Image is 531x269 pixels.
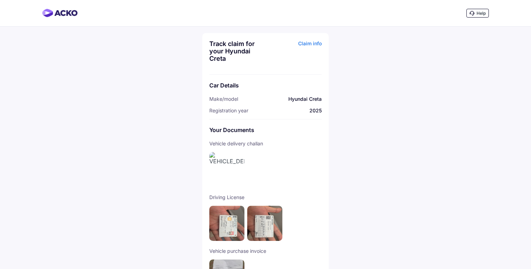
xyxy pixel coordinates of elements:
span: Hyundai Creta [288,96,322,102]
div: Track claim for your Hyundai Creta [209,40,264,62]
img: horizontal-gradient.png [42,9,78,17]
img: DL [209,206,244,241]
span: Vehicle purchase invoice [209,248,318,254]
img: VEHICLE_DELIVERY_CHALLAN [209,152,244,187]
img: DL [247,206,282,241]
span: Help [477,11,486,16]
div: Claim info [267,40,322,67]
span: 2025 [309,107,322,113]
div: Your Documents [209,126,322,133]
div: Car Details [209,82,322,89]
span: Registration year [209,107,248,113]
span: Vehicle delivery challan [209,140,318,146]
span: Driving License [209,194,318,200]
span: Make/model [209,96,238,102]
